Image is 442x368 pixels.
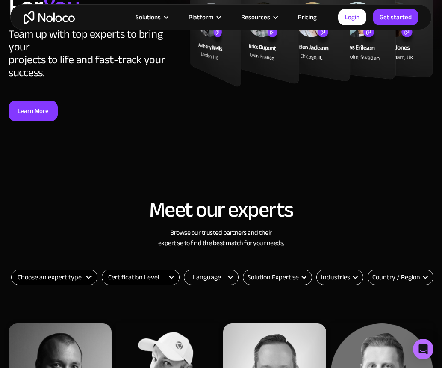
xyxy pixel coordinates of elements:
[9,198,433,221] h2: Meet our experts
[368,270,433,285] div: Country / Region
[102,270,180,285] form: Filter
[230,12,287,23] div: Resources
[368,270,433,285] form: Email Form
[287,12,327,23] a: Pricing
[184,270,239,285] div: Language
[243,270,312,285] div: Solution Expertise
[136,12,161,23] div: Solutions
[243,270,312,285] form: Email Form
[413,339,433,359] div: Open Intercom Messenger
[24,11,75,24] a: home
[248,272,299,282] div: Solution Expertise
[316,270,363,285] form: Email Form
[125,12,178,23] div: Solutions
[189,12,213,23] div: Platform
[11,270,97,285] form: Filter
[193,272,221,282] div: Language
[338,9,366,25] a: Login
[178,12,230,23] div: Platform
[184,270,239,285] form: Email Form
[373,9,418,25] a: Get started
[372,272,420,282] div: Country / Region
[321,272,350,282] div: Industries
[9,101,58,121] a: Learn More
[241,12,270,23] div: Resources
[316,270,363,285] div: Industries
[9,228,433,248] h3: Browse our trusted partners and their expertise to find the best match for your needs.
[9,28,181,79] div: Team up with top experts to bring your projects to life and fast-track your success.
